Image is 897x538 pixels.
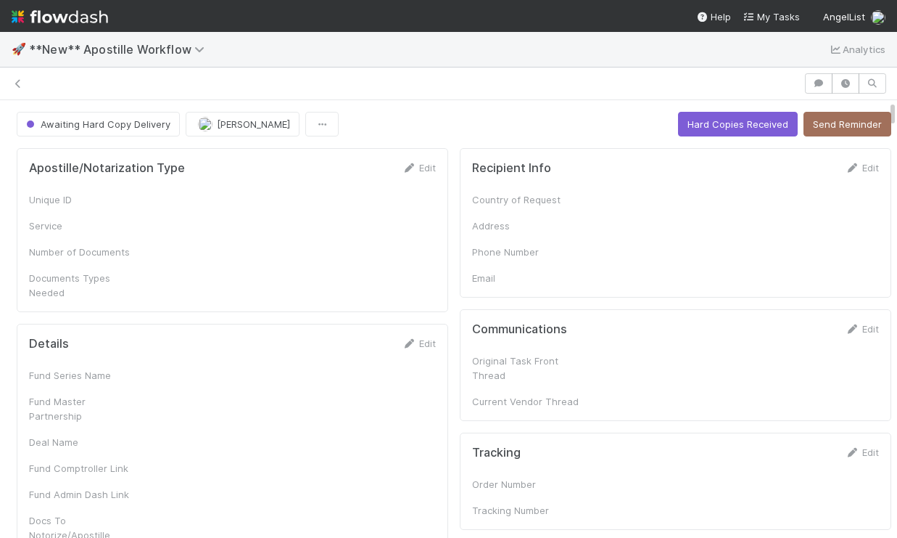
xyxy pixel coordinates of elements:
[472,161,551,176] h5: Recipient Info
[29,337,69,351] h5: Details
[23,118,170,130] span: Awaiting Hard Copy Delivery
[29,271,138,300] div: Documents Types Needed
[17,112,180,136] button: Awaiting Hard Copy Delivery
[217,118,290,130] span: [PERSON_NAME]
[472,446,521,460] h5: Tracking
[743,11,800,23] span: My Tasks
[845,323,879,335] a: Edit
[472,245,581,259] div: Phone Number
[472,503,581,518] div: Tracking Number
[828,41,885,58] a: Analytics
[29,161,185,176] h5: Apostille/Notarization Type
[871,10,885,25] img: avatar_c584de82-e924-47af-9431-5c284c40472a.png
[29,435,138,449] div: Deal Name
[29,192,138,207] div: Unique ID
[472,354,581,383] div: Original Task Front Thread
[12,43,26,55] span: 🚀
[472,394,581,409] div: Current Vendor Thread
[29,42,212,57] span: **New** Apostille Workflow
[472,477,581,492] div: Order Number
[472,192,581,207] div: Country of Request
[845,447,879,458] a: Edit
[29,219,138,233] div: Service
[472,271,581,285] div: Email
[29,487,138,502] div: Fund Admin Dash Link
[186,112,299,136] button: [PERSON_NAME]
[472,322,567,337] h5: Communications
[402,162,436,174] a: Edit
[678,112,798,136] button: Hard Copies Received
[29,245,138,259] div: Number of Documents
[12,4,108,29] img: logo-inverted-e16ddd16eac7371096b0.svg
[743,9,800,24] a: My Tasks
[198,117,212,131] img: avatar_c584de82-e924-47af-9431-5c284c40472a.png
[29,368,138,383] div: Fund Series Name
[29,394,138,423] div: Fund Master Partnership
[845,162,879,174] a: Edit
[402,338,436,349] a: Edit
[696,9,731,24] div: Help
[803,112,891,136] button: Send Reminder
[29,461,138,476] div: Fund Comptroller Link
[823,11,865,23] span: AngelList
[472,219,581,233] div: Address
